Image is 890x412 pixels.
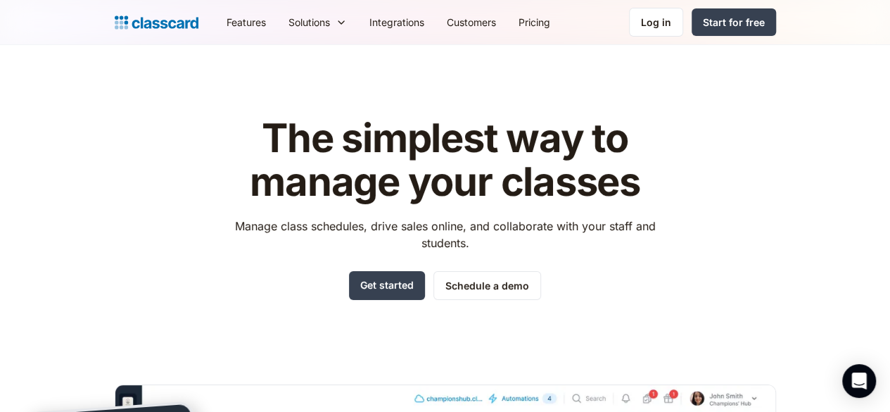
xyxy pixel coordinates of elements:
a: Log in [629,8,683,37]
div: Open Intercom Messenger [842,364,876,398]
a: Integrations [358,6,436,38]
div: Solutions [277,6,358,38]
div: Log in [641,15,671,30]
a: Customers [436,6,507,38]
h1: The simplest way to manage your classes [222,117,668,204]
a: Schedule a demo [433,271,541,300]
div: Solutions [288,15,330,30]
p: Manage class schedules, drive sales online, and collaborate with your staff and students. [222,218,668,251]
a: home [115,13,198,32]
a: Start for free [692,8,776,36]
a: Get started [349,271,425,300]
a: Pricing [507,6,561,38]
div: Start for free [703,15,765,30]
a: Features [215,6,277,38]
